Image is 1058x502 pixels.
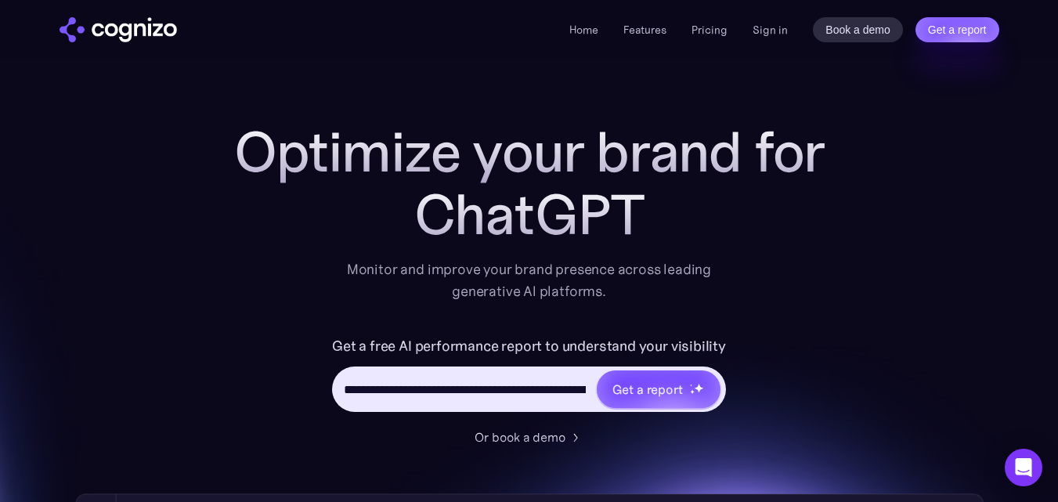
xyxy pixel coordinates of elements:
a: Get a report [915,17,999,42]
a: home [60,17,177,42]
div: Open Intercom Messenger [1005,449,1042,486]
a: Home [569,23,598,37]
img: cognizo logo [60,17,177,42]
form: Hero URL Input Form [332,334,726,420]
a: Or book a demo [475,428,584,446]
a: Book a demo [813,17,903,42]
h1: Optimize your brand for [216,121,843,183]
img: star [690,389,695,395]
div: Or book a demo [475,428,565,446]
a: Sign in [753,20,788,39]
a: Pricing [691,23,728,37]
div: Get a report [612,380,683,399]
img: star [690,384,692,386]
a: Get a reportstarstarstar [595,369,722,410]
div: Monitor and improve your brand presence across leading generative AI platforms. [337,258,722,302]
img: star [694,383,704,393]
a: Features [623,23,666,37]
label: Get a free AI performance report to understand your visibility [332,334,726,359]
div: ChatGPT [216,183,843,246]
